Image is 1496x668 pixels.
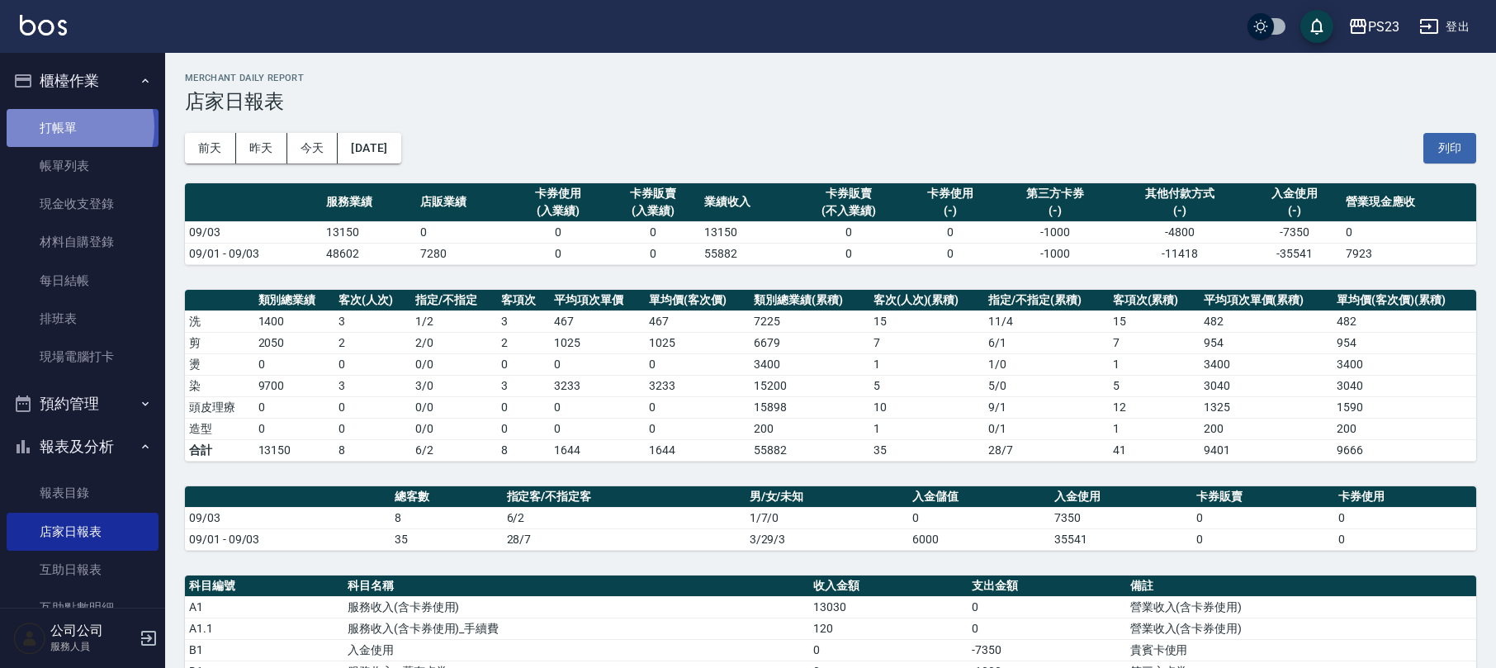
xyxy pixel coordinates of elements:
[809,576,968,597] th: 收入金額
[13,622,46,655] img: Person
[185,310,254,332] td: 洗
[254,310,335,332] td: 1400
[750,418,869,439] td: 200
[1200,418,1333,439] td: 200
[20,15,67,36] img: Logo
[7,513,159,551] a: 店家日報表
[1333,332,1476,353] td: 954
[185,507,391,528] td: 09/03
[984,439,1108,461] td: 28/7
[411,332,497,353] td: 2 / 0
[1050,486,1192,508] th: 入金使用
[1200,439,1333,461] td: 9401
[236,133,287,163] button: 昨天
[322,243,417,264] td: 48602
[7,185,159,223] a: 現金收支登錄
[869,332,984,353] td: 7
[645,439,750,461] td: 1644
[7,589,159,627] a: 互助點數明細
[903,221,998,243] td: 0
[254,439,335,461] td: 13150
[1251,202,1337,220] div: (-)
[550,332,645,353] td: 1025
[1200,332,1333,353] td: 954
[7,109,159,147] a: 打帳單
[1247,221,1342,243] td: -7350
[411,418,497,439] td: 0 / 0
[503,528,746,550] td: 28/7
[869,353,984,375] td: 1
[287,133,338,163] button: 今天
[1126,618,1476,639] td: 營業收入(含卡券使用)
[411,310,497,332] td: 1 / 2
[907,202,994,220] div: (-)
[334,439,411,461] td: 8
[1423,133,1476,163] button: 列印
[1109,332,1200,353] td: 7
[338,133,400,163] button: [DATE]
[503,486,746,508] th: 指定客/不指定客
[605,221,700,243] td: 0
[869,439,984,461] td: 35
[1333,353,1476,375] td: 3400
[1116,202,1243,220] div: (-)
[908,486,1050,508] th: 入金儲值
[550,439,645,461] td: 1644
[411,439,497,461] td: 6/2
[7,338,159,376] a: 現場電腦打卡
[185,290,1476,462] table: a dense table
[185,596,343,618] td: A1
[50,623,135,639] h5: 公司公司
[1333,375,1476,396] td: 3040
[609,185,696,202] div: 卡券販賣
[798,202,899,220] div: (不入業績)
[391,507,502,528] td: 8
[869,375,984,396] td: 5
[334,375,411,396] td: 3
[1251,185,1337,202] div: 入金使用
[7,59,159,102] button: 櫃檯作業
[746,486,909,508] th: 男/女/未知
[750,396,869,418] td: 15898
[1050,528,1192,550] td: 35541
[411,290,497,311] th: 指定/不指定
[254,396,335,418] td: 0
[984,418,1108,439] td: 0 / 1
[700,221,795,243] td: 13150
[1109,439,1200,461] td: 41
[750,375,869,396] td: 15200
[1126,596,1476,618] td: 營業收入(含卡券使用)
[869,310,984,332] td: 15
[185,133,236,163] button: 前天
[750,290,869,311] th: 類別總業績(累積)
[497,375,550,396] td: 3
[185,353,254,375] td: 燙
[497,290,550,311] th: 客項次
[416,221,511,243] td: 0
[7,262,159,300] a: 每日結帳
[645,353,750,375] td: 0
[798,185,899,202] div: 卡券販賣
[908,528,1050,550] td: 6000
[645,332,750,353] td: 1025
[185,486,1476,551] table: a dense table
[185,528,391,550] td: 09/01 - 09/03
[794,221,903,243] td: 0
[1247,243,1342,264] td: -35541
[984,290,1108,311] th: 指定/不指定(累積)
[185,243,322,264] td: 09/01 - 09/03
[998,243,1113,264] td: -1000
[984,375,1108,396] td: 5 / 0
[1334,507,1476,528] td: 0
[391,486,502,508] th: 總客數
[254,290,335,311] th: 類別總業績
[968,618,1126,639] td: 0
[809,596,968,618] td: 13030
[334,418,411,439] td: 0
[645,418,750,439] td: 0
[185,375,254,396] td: 染
[497,396,550,418] td: 0
[907,185,994,202] div: 卡券使用
[322,221,417,243] td: 13150
[1002,202,1109,220] div: (-)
